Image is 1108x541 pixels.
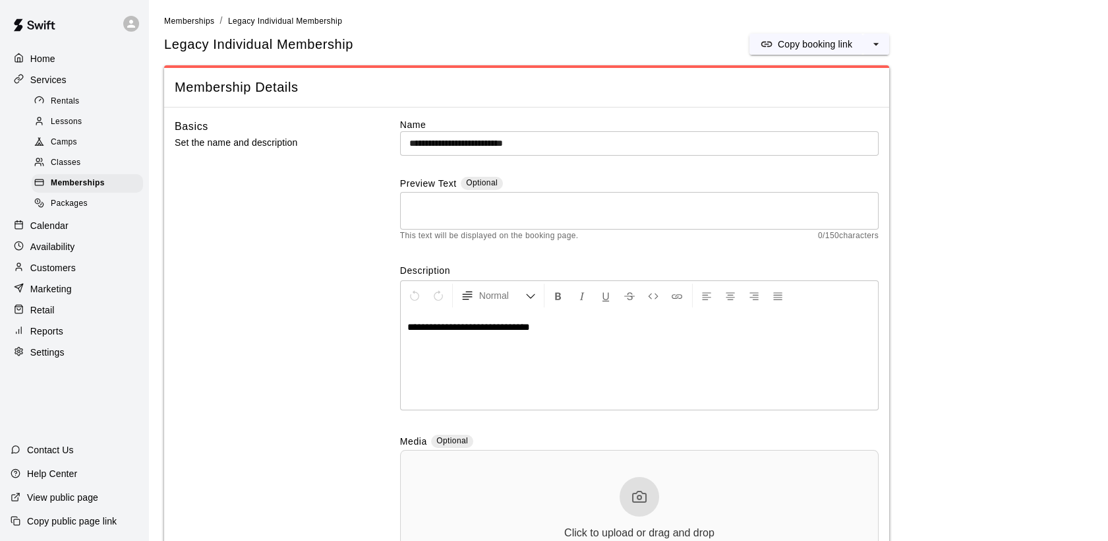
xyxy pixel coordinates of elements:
[30,52,55,65] p: Home
[30,282,72,296] p: Marketing
[30,219,69,232] p: Calendar
[27,491,98,504] p: View public page
[666,284,688,307] button: Insert Link
[11,237,138,257] a: Availability
[30,346,65,359] p: Settings
[30,73,67,86] p: Services
[175,135,358,151] p: Set the name and description
[32,133,143,152] div: Camps
[30,325,63,338] p: Reports
[400,435,427,450] label: Media
[767,284,789,307] button: Justify Align
[564,527,714,539] div: Click to upload or drag and drop
[11,258,138,278] a: Customers
[400,118,879,131] label: Name
[642,284,664,307] button: Insert Code
[32,133,148,153] a: Camps
[175,79,879,96] span: Membership Details
[32,174,148,194] a: Memberships
[749,34,863,55] button: Copy booking link
[32,91,148,111] a: Rentals
[30,303,55,317] p: Retail
[51,136,77,149] span: Camps
[11,49,138,69] a: Home
[164,15,214,26] a: Memberships
[32,195,143,213] div: Packages
[778,38,852,51] p: Copy booking link
[455,284,541,307] button: Formatting Options
[51,115,82,129] span: Lessons
[695,284,718,307] button: Left Align
[32,153,148,174] a: Classes
[164,14,1092,28] nav: breadcrumb
[27,467,77,480] p: Help Center
[32,92,143,111] div: Rentals
[618,284,641,307] button: Format Strikethrough
[11,70,138,90] a: Services
[743,284,765,307] button: Right Align
[164,36,353,53] span: Legacy Individual Membership
[32,174,143,193] div: Memberships
[27,515,117,528] p: Copy public page link
[466,178,498,187] span: Optional
[749,34,889,55] div: split button
[719,284,742,307] button: Center Align
[51,177,105,190] span: Memberships
[403,284,426,307] button: Undo
[427,284,450,307] button: Redo
[175,118,208,135] h6: Basics
[30,240,75,253] p: Availability
[479,289,525,302] span: Normal
[400,177,457,192] label: Preview Text
[27,443,74,457] p: Contact Us
[571,284,593,307] button: Format Italics
[818,230,879,243] span: 0 / 150 characters
[228,16,342,26] span: Legacy Individual Membership
[11,216,138,236] a: Calendar
[436,436,468,445] span: Optional
[863,34,889,55] button: select merge strategy
[32,113,143,131] div: Lessons
[51,95,80,108] span: Rentals
[595,284,617,307] button: Format Underline
[219,14,222,28] li: /
[51,156,80,170] span: Classes
[164,16,214,26] span: Memberships
[11,342,138,362] a: Settings
[11,279,138,299] a: Marketing
[32,194,148,214] a: Packages
[30,261,76,274] p: Customers
[32,154,143,172] div: Classes
[51,197,88,210] span: Packages
[400,264,879,277] label: Description
[11,300,138,320] a: Retail
[547,284,569,307] button: Format Bold
[32,111,148,132] a: Lessons
[400,230,579,243] span: This text will be displayed on the booking page.
[11,321,138,341] a: Reports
